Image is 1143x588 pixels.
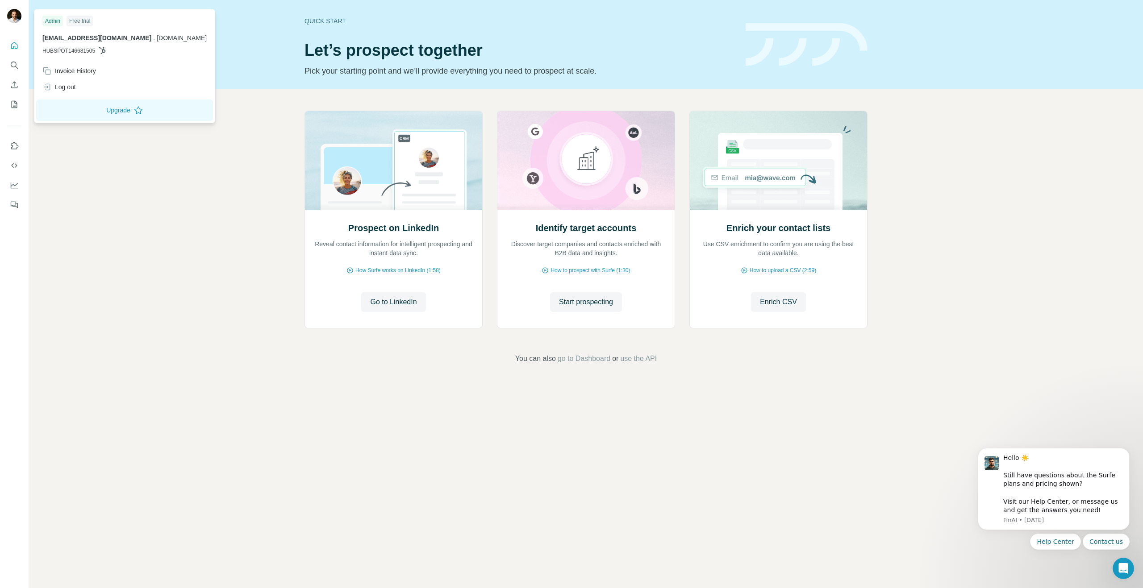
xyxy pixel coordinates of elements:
span: HUBSPOT146681505 [42,47,95,55]
button: use the API [620,353,657,364]
h2: Identify target accounts [536,222,637,234]
h2: Prospect on LinkedIn [348,222,439,234]
span: . [153,34,155,41]
span: How to upload a CSV (2:59) [750,266,816,274]
button: Use Surfe on LinkedIn [7,138,21,154]
span: [DOMAIN_NAME] [157,34,207,41]
h1: Let’s prospect together [305,41,735,59]
span: [EMAIL_ADDRESS][DOMAIN_NAME] [42,34,151,41]
button: go to Dashboard [558,353,610,364]
img: banner [746,23,868,66]
button: Enrich CSV [7,77,21,93]
div: Admin [42,16,63,26]
img: Avatar [7,9,21,23]
div: Free trial [67,16,93,26]
span: How Surfe works on LinkedIn (1:58) [355,266,441,274]
iframe: Intercom notifications message [964,418,1143,564]
button: Start prospecting [550,292,622,312]
button: Upgrade [36,99,213,121]
span: Go to LinkedIn [370,297,417,307]
iframe: Intercom live chat [1113,558,1134,579]
button: Enrich CSV [751,292,806,312]
button: Go to LinkedIn [361,292,425,312]
h2: Enrich your contact lists [726,222,830,234]
button: Dashboard [7,177,21,193]
div: Quick start [305,17,735,25]
span: You can also [515,353,556,364]
span: or [612,353,618,364]
button: Quick start [7,37,21,54]
img: Enrich your contact lists [689,111,868,210]
p: Pick your starting point and we’ll provide everything you need to prospect at scale. [305,65,735,77]
button: Search [7,57,21,73]
div: Log out [42,83,76,91]
p: Use CSV enrichment to confirm you are using the best data available. [699,240,858,257]
img: Identify target accounts [497,111,675,210]
div: Invoice History [42,66,96,75]
span: How to prospect with Surfe (1:30) [551,266,630,274]
p: Discover target companies and contacts enriched with B2B data and insights. [506,240,666,257]
button: My lists [7,96,21,112]
button: Use Surfe API [7,157,21,174]
p: Reveal contact information for intelligent prospecting and instant data sync. [314,240,473,257]
span: Start prospecting [559,297,613,307]
img: Prospect on LinkedIn [305,111,483,210]
button: Feedback [7,197,21,213]
span: Enrich CSV [760,297,797,307]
